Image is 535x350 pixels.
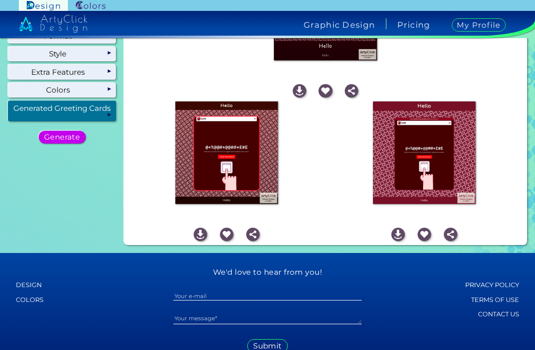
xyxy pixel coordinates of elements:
[76,1,106,10] img: ArtyClick Colors logo
[8,47,116,61] div: Style
[19,15,87,33] img: artyclick_design_logo_white_combined_path.svg
[444,228,457,241] img: icon_share_white.svg
[173,291,362,300] input: Your e-mail
[417,294,519,306] a: Terms of Use
[304,21,375,29] h4: Graphic Design
[345,84,358,98] img: icon_share_white.svg
[397,21,430,29] a: Pricing
[253,342,282,350] h5: Submit
[8,83,116,98] div: Colors
[417,308,519,321] a: Contact Us
[293,84,306,98] img: icon_download_white.svg
[150,268,385,277] h5: We'd love to hear from you!
[8,64,116,79] div: Extra Features
[418,228,431,241] img: icon_favourite_white.svg
[220,228,233,241] img: icon_favourite_white.svg
[194,228,207,241] img: icon_download_white.svg
[16,294,117,306] a: Colors
[246,228,260,241] img: icon_share_white.svg
[391,228,405,241] img: icon_download_white.svg
[8,100,116,121] div: Generated Greeting Cards
[44,133,80,141] h5: Generate
[417,279,519,292] a: Privacy policy
[452,18,506,32] h4: My Profile
[16,279,117,292] a: Design
[319,84,332,98] img: icon_favourite_white.svg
